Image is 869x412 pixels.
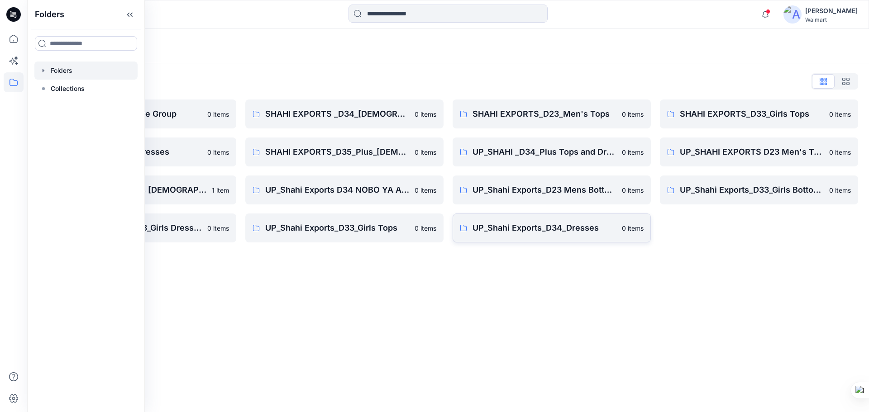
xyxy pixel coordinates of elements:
p: SHAHI EXPORTS_D35_Plus_[DEMOGRAPHIC_DATA] Top [265,146,409,158]
p: 0 items [415,185,436,195]
a: UP_Shahi Exports_D33_Girls Bottoms0 items [660,175,858,204]
a: SHAHI EXPORTS_D35_Plus_[DEMOGRAPHIC_DATA] Top0 items [245,137,444,166]
a: SHAHI EXPORTS _D34_[DEMOGRAPHIC_DATA] Top0 items [245,99,444,128]
p: 0 items [829,147,851,157]
a: UP_Shahi Exports_D33_Girls Tops0 items [245,213,444,242]
p: 0 items [622,109,644,119]
p: UP_Shahi Exports_D34_Dresses [473,222,616,234]
p: 0 items [415,223,436,233]
p: 0 items [207,147,229,157]
div: Walmart [805,16,858,23]
p: 0 items [622,223,644,233]
p: 0 items [415,109,436,119]
p: UP_Shahi Exports_D33_Girls Tops [265,222,409,234]
p: UP_SHAHI EXPORTS D23 Men's Tops [680,146,824,158]
a: UP_SHAHI EXPORTS D23 Men's Tops0 items [660,137,858,166]
p: UP_Shahi Exports_D33_Girls Bottoms [680,184,824,196]
p: 0 items [622,147,644,157]
p: UP_Shahi Exports D34 NOBO YA Adult Tops & Dress [265,184,409,196]
a: SHAHI EXPORTS_D33_Girls Tops0 items [660,99,858,128]
p: 0 items [415,147,436,157]
p: 1 item [212,185,229,195]
p: SHAHI EXPORTS_D33_Girls Tops [680,108,824,120]
p: UP_Shahi Exports_D23 Mens Bottoms [473,184,616,196]
a: UP_SHAHI _D34_Plus Tops and Dresses0 items [453,137,651,166]
p: 0 items [207,223,229,233]
p: UP_SHAHI _D34_Plus Tops and Dresses [473,146,616,158]
img: avatar [783,5,802,24]
p: 0 items [622,185,644,195]
p: SHAHI EXPORTS _D34_[DEMOGRAPHIC_DATA] Top [265,108,409,120]
a: SHAHI EXPORTS_D23_Men's Tops0 items [453,99,651,128]
div: [PERSON_NAME] [805,5,858,16]
a: UP_Shahi Exports_D23 Mens Bottoms0 items [453,175,651,204]
p: Collections [51,83,85,94]
p: 0 items [829,185,851,195]
a: UP_Shahi Exports_D34_Dresses0 items [453,213,651,242]
p: SHAHI EXPORTS_D23_Men's Tops [473,108,616,120]
p: 0 items [829,109,851,119]
p: 0 items [207,109,229,119]
a: UP_Shahi Exports D34 NOBO YA Adult Tops & Dress0 items [245,175,444,204]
